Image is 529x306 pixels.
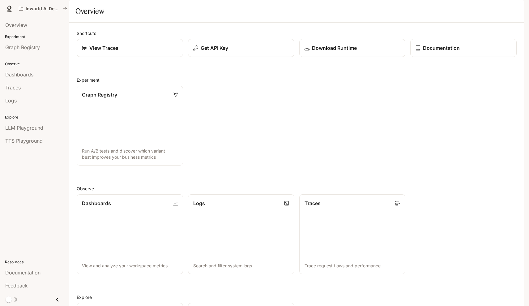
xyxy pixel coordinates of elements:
p: Trace request flows and performance [305,263,400,269]
p: Download Runtime [312,44,357,52]
p: View and analyze your workspace metrics [82,263,178,269]
h2: Experiment [77,77,517,83]
a: LogsSearch and filter system logs [188,194,294,274]
p: Dashboards [82,200,111,207]
a: View Traces [77,39,183,57]
a: Graph RegistryRun A/B tests and discover which variant best improves your business metrics [77,86,183,166]
h2: Explore [77,294,517,300]
p: Inworld AI Demos [26,6,60,11]
h2: Observe [77,185,517,192]
p: Run A/B tests and discover which variant best improves your business metrics [82,148,178,160]
p: View Traces [89,44,118,52]
button: All workspaces [16,2,70,15]
p: Graph Registry [82,91,117,98]
p: Traces [305,200,321,207]
a: Documentation [410,39,517,57]
p: Logs [193,200,205,207]
a: Download Runtime [299,39,406,57]
a: DashboardsView and analyze your workspace metrics [77,194,183,274]
a: TracesTrace request flows and performance [299,194,406,274]
p: Search and filter system logs [193,263,289,269]
h2: Shortcuts [77,30,517,37]
h1: Overview [75,5,104,17]
p: Get API Key [201,44,228,52]
button: Get API Key [188,39,294,57]
p: Documentation [423,44,460,52]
